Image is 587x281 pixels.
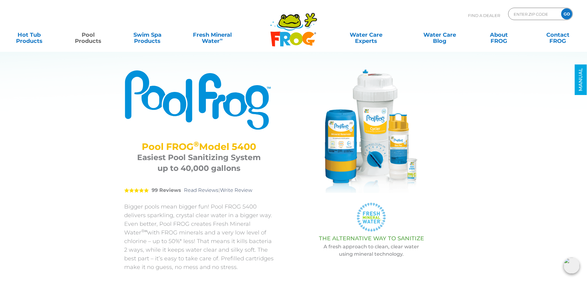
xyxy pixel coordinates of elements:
input: Zip Code Form [513,10,555,19]
a: Water CareExperts [329,29,403,41]
a: Write Review [220,187,252,193]
strong: 99 Reviews [152,187,181,193]
p: Bigger pools mean bigger fun! Pool FROG 5400 delivers sparkling, crystal clear water in a bigger ... [124,202,274,271]
a: MANUAL [575,64,587,95]
a: Water CareBlog [417,29,463,41]
h2: Pool FROG Model 5400 [132,141,266,152]
sup: ∞ [220,37,223,42]
img: Pool FROG 5400 System with chemicals and strips [310,69,433,193]
input: GO [561,8,572,19]
a: Hot TubProducts [6,29,52,41]
a: Swim SpaProducts [124,29,170,41]
p: A fresh approach to clean, clear water using mineral technology. [289,243,454,258]
a: PoolProducts [65,29,111,41]
sup: ® [194,140,199,148]
a: AboutFROG [476,29,522,41]
a: Read Reviews [184,187,218,193]
p: Find A Dealer [468,8,500,23]
img: Product Logo [124,69,274,130]
a: Fresh MineralWater∞ [183,29,241,41]
span: 5 [124,188,149,193]
img: openIcon [564,258,580,274]
div: | [124,178,274,202]
sup: ®∞ [141,228,148,233]
h3: THE ALTERNATIVE WAY TO SANITIZE [289,235,454,242]
a: ContactFROG [535,29,581,41]
h3: Easiest Pool Sanitizing System up to 40,000 gallons [132,152,266,174]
